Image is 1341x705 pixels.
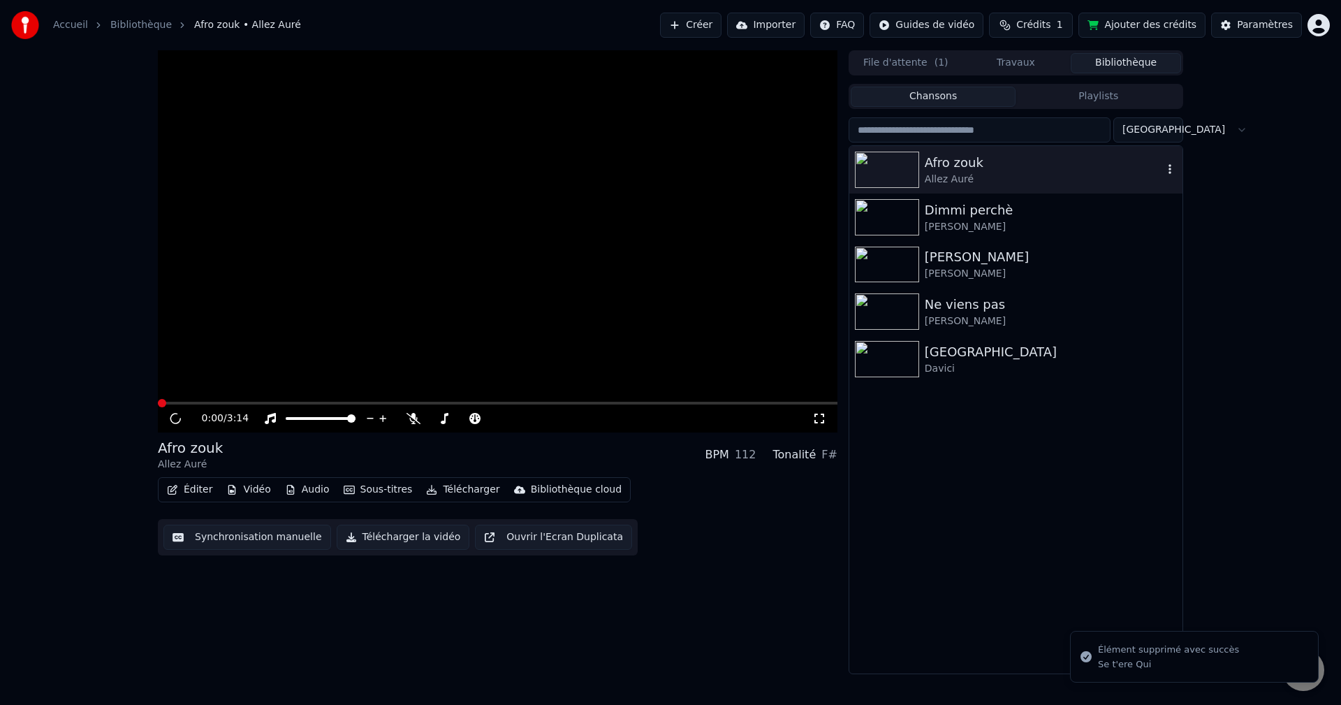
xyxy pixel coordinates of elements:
[475,525,632,550] button: Ouvrir l'Ecran Duplicata
[925,314,1177,328] div: [PERSON_NAME]
[705,446,728,463] div: BPM
[727,13,805,38] button: Importer
[851,87,1016,107] button: Chansons
[1078,13,1206,38] button: Ajouter des crédits
[163,525,331,550] button: Synchronisation manuelle
[1211,13,1302,38] button: Paramètres
[989,13,1073,38] button: Crédits1
[202,412,235,426] div: /
[202,412,223,426] span: 0:00
[161,480,218,500] button: Éditer
[158,458,223,472] div: Allez Auré
[1237,18,1293,32] div: Paramètres
[1016,87,1181,107] button: Playlists
[660,13,721,38] button: Créer
[1098,658,1239,671] div: Se t'ere Qui
[279,480,335,500] button: Audio
[925,362,1177,376] div: Davici
[531,483,622,497] div: Bibliothèque cloud
[810,13,864,38] button: FAQ
[1016,18,1050,32] span: Crédits
[221,480,276,500] button: Vidéo
[935,56,948,70] span: ( 1 )
[870,13,983,38] button: Guides de vidéo
[851,53,961,73] button: File d'attente
[925,201,1177,220] div: Dimmi perchè
[194,18,301,32] span: Afro zouk • Allez Auré
[821,446,837,463] div: F#
[772,446,816,463] div: Tonalité
[420,480,505,500] button: Télécharger
[53,18,301,32] nav: breadcrumb
[1098,643,1239,657] div: Élément supprimé avec succès
[925,153,1163,173] div: Afro zouk
[925,267,1177,281] div: [PERSON_NAME]
[925,342,1177,362] div: [GEOGRAPHIC_DATA]
[925,220,1177,234] div: [PERSON_NAME]
[158,438,223,458] div: Afro zouk
[337,525,470,550] button: Télécharger la vidéo
[1071,53,1181,73] button: Bibliothèque
[53,18,88,32] a: Accueil
[110,18,172,32] a: Bibliothèque
[1057,18,1063,32] span: 1
[925,295,1177,314] div: Ne viens pas
[925,173,1163,187] div: Allez Auré
[11,11,39,39] img: youka
[227,412,249,426] span: 3:14
[961,53,1071,73] button: Travaux
[735,446,756,463] div: 112
[1122,123,1225,137] span: [GEOGRAPHIC_DATA]
[925,247,1177,267] div: [PERSON_NAME]
[338,480,418,500] button: Sous-titres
